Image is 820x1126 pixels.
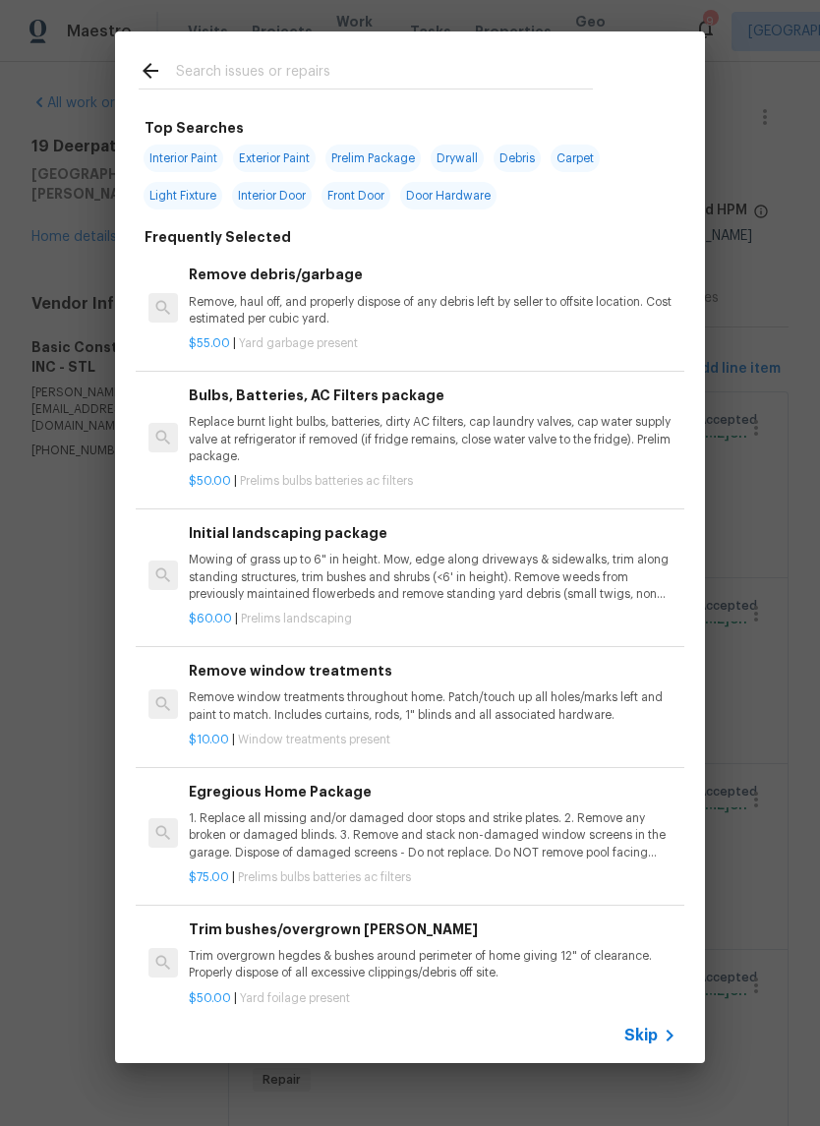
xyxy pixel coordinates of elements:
[189,948,676,981] p: Trim overgrown hegdes & bushes around perimeter of home giving 12" of clearance. Properly dispose...
[145,117,244,139] h6: Top Searches
[189,611,676,627] p: |
[551,145,600,172] span: Carpet
[189,522,676,544] h6: Initial landscaping package
[238,734,390,745] span: Window treatments present
[189,781,676,802] h6: Egregious Home Package
[233,145,316,172] span: Exterior Paint
[189,869,676,886] p: |
[189,871,229,883] span: $75.00
[189,732,676,748] p: |
[176,59,593,89] input: Search issues or repairs
[189,473,676,490] p: |
[494,145,541,172] span: Debris
[624,1026,658,1045] span: Skip
[431,145,484,172] span: Drywall
[189,613,232,624] span: $60.00
[189,294,676,327] p: Remove, haul off, and properly dispose of any debris left by seller to offsite location. Cost est...
[189,264,676,285] h6: Remove debris/garbage
[322,182,390,209] span: Front Door
[239,337,358,349] span: Yard garbage present
[144,182,222,209] span: Light Fixture
[189,337,230,349] span: $55.00
[189,919,676,940] h6: Trim bushes/overgrown [PERSON_NAME]
[189,385,676,406] h6: Bulbs, Batteries, AC Filters package
[189,414,676,464] p: Replace burnt light bulbs, batteries, dirty AC filters, cap laundry valves, cap water supply valv...
[189,992,231,1004] span: $50.00
[189,810,676,860] p: 1. Replace all missing and/or damaged door stops and strike plates. 2. Remove any broken or damag...
[189,734,229,745] span: $10.00
[189,689,676,723] p: Remove window treatments throughout home. Patch/touch up all holes/marks left and paint to match....
[240,992,350,1004] span: Yard foilage present
[189,660,676,682] h6: Remove window treatments
[189,552,676,602] p: Mowing of grass up to 6" in height. Mow, edge along driveways & sidewalks, trim along standing st...
[240,475,413,487] span: Prelims bulbs batteries ac filters
[189,335,676,352] p: |
[232,182,312,209] span: Interior Door
[400,182,497,209] span: Door Hardware
[325,145,421,172] span: Prelim Package
[144,145,223,172] span: Interior Paint
[238,871,411,883] span: Prelims bulbs batteries ac filters
[189,990,676,1007] p: |
[189,475,231,487] span: $50.00
[145,226,291,248] h6: Frequently Selected
[241,613,352,624] span: Prelims landscaping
